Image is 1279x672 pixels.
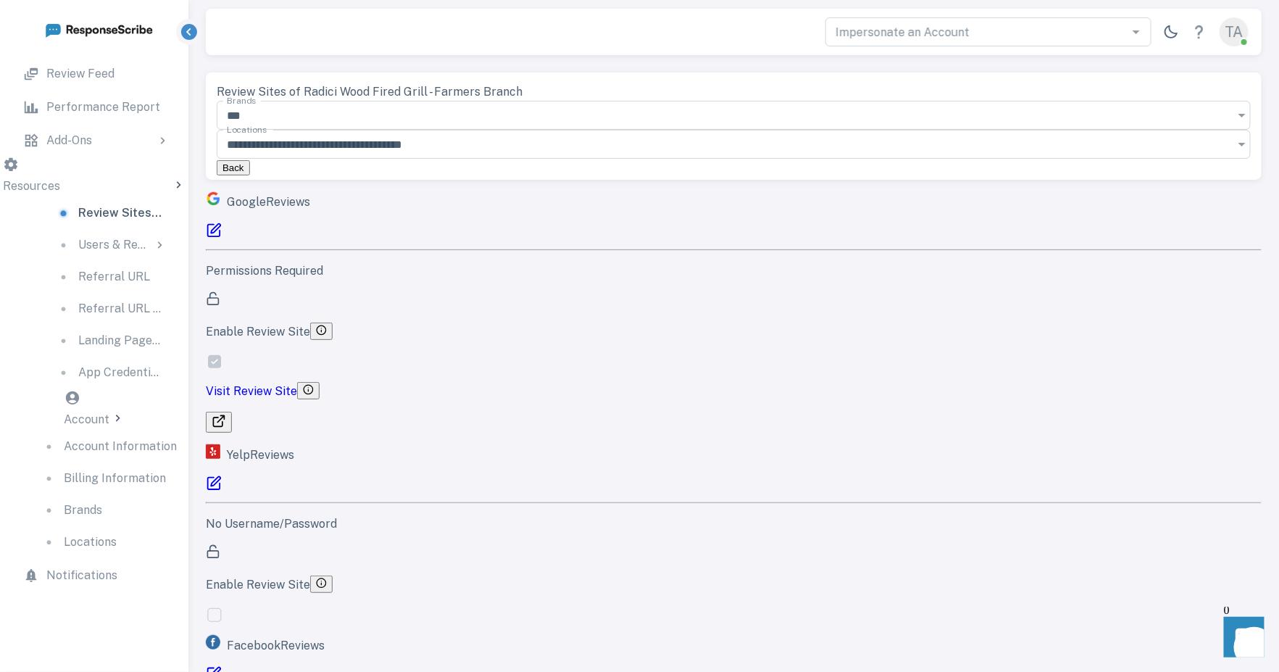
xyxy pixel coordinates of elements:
a: Referral URL Widget [43,293,174,325]
p: Landing Page Widget [78,332,162,349]
a: Brands [29,494,188,526]
a: Help Center [1185,17,1214,46]
p: Account Information [64,438,177,455]
a: Performance Report [12,91,177,123]
img: Google [206,191,220,206]
p: Permissions Required [206,262,1262,280]
img: Yelp [206,444,220,459]
label: Add Logins to Enable Review Site [206,354,223,368]
div: Users & Reports [43,229,174,261]
p: Facebook Reviews [206,635,1262,655]
a: Referral URL [43,261,174,293]
a: Review Sites Logins [43,197,174,229]
p: No Username/Password [206,515,1262,533]
p: Locations [64,534,117,551]
button: Open [1126,22,1146,42]
a: App Credentials [43,357,174,389]
label: Brands [227,94,256,107]
label: Locations [227,123,267,136]
p: Enable Review Site [206,576,1262,594]
p: Enable Review Site [206,323,1262,341]
button: Open [1232,105,1252,125]
button: Back [217,160,250,175]
button: This box must be checked in order to pull in reviews from each site. Click the edit button above ... [310,576,333,593]
a: Visit Review SiteThis is the URL that will be included in your review requests & should go direct... [206,370,1262,412]
a: Notifications [12,560,177,592]
button: This is the URL that will be included in your review requests & should go directly to the Leave a... [297,382,320,399]
p: Resources [3,178,60,197]
p: Brands [64,502,102,519]
button: This box must be checked in order to pull in reviews from each site. Click the edit button above ... [310,323,333,340]
div: Review Sites of Radici Wood Fired Grill - Farmers Branch [217,83,1251,101]
div: Add-Ons [12,125,177,157]
label: Add Logins to Enable Review Site [206,607,223,621]
p: Referral URL Widget [78,300,162,318]
a: Account Information [29,431,188,462]
p: Billing Information [64,470,166,487]
p: Review Sites Logins [78,204,162,222]
a: Landing Page Widget [43,325,174,357]
p: Add-Ons [46,132,92,149]
p: Visit Review Site [206,382,320,400]
div: TA [1220,17,1249,46]
img: logo [44,20,153,38]
div: Account [64,390,125,431]
p: Google Reviews [206,191,1262,211]
a: Billing Information [29,462,188,494]
button: Open [1232,134,1252,154]
p: Performance Report [46,99,160,116]
a: Locations [29,526,188,558]
p: Account [64,411,110,431]
p: Review Feed [46,65,114,83]
iframe: Front Chat [1210,607,1272,669]
p: Notifications [46,567,117,584]
div: Resources [3,157,186,197]
img: Facebook [206,635,220,650]
p: Referral URL [78,268,150,286]
p: Users & Reports [78,236,150,254]
a: Review Feed [12,58,177,90]
p: Yelp Reviews [206,444,1262,464]
p: App Credentials [78,364,162,381]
